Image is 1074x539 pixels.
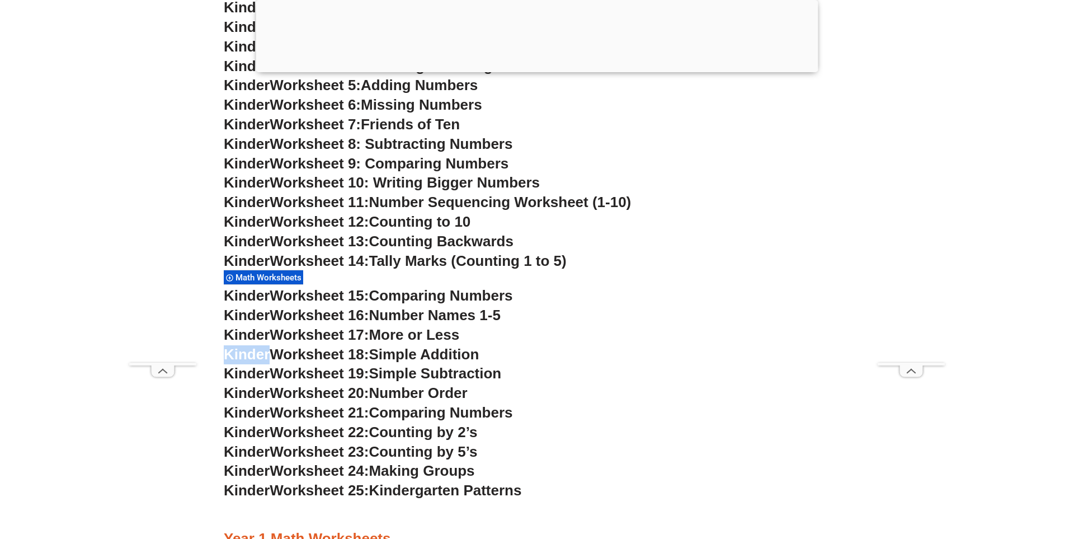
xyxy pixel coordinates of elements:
a: KinderWorksheet 7:Friends of Ten [224,116,460,133]
a: KinderWorksheet 8: Subtracting Numbers [224,135,512,152]
span: Kinder [224,18,270,35]
span: Kinder [224,58,270,74]
span: Worksheet 21: [270,404,369,421]
span: Kinder [224,462,270,479]
span: Counting Backwards [369,233,513,250]
span: Kinder [224,385,270,401]
span: Worksheet 15: [270,287,369,304]
span: Simple Subtraction [369,365,501,382]
span: Worksheet 5: [270,77,361,93]
span: Kinder [224,346,270,363]
span: Kinder [224,443,270,460]
span: Kinder [224,252,270,269]
span: Kinder [224,77,270,93]
span: Worksheet 23: [270,443,369,460]
span: Comparing Numbers [369,404,512,421]
span: Counting by 5’s [369,443,477,460]
span: Worksheet 25: [270,482,369,499]
span: Kinder [224,424,270,440]
span: Worksheet 12: [270,213,369,230]
span: Kinder [224,287,270,304]
span: Kinder [224,307,270,324]
span: Math Worksheets [235,273,305,283]
span: Kinder [224,365,270,382]
span: Worksheet 4: [270,58,361,74]
iframe: Advertisement [129,27,196,363]
span: Kinder [224,233,270,250]
span: Worksheet 20: [270,385,369,401]
span: Counting & Adding Numbers [361,58,560,74]
span: Worksheet 17: [270,326,369,343]
span: More or Less [369,326,459,343]
span: Kinder [224,155,270,172]
span: Worksheet 19: [270,365,369,382]
span: Worksheet 24: [270,462,369,479]
span: Worksheet 22: [270,424,369,440]
a: KinderWorksheet 10: Writing Bigger Numbers [224,174,540,191]
a: KinderWorksheet 9: Comparing Numbers [224,155,508,172]
a: KinderWorksheet 2:Writing&Counting Numbers [224,18,552,35]
span: Worksheet 10: Writing Bigger Numbers [270,174,540,191]
span: Counting by 2’s [369,424,477,440]
iframe: Advertisement [878,27,945,363]
iframe: Chat Widget [883,413,1074,539]
span: Kinder [224,213,270,230]
span: Kinder [224,96,270,113]
span: Worksheet 14: [270,252,369,269]
a: KinderWorksheet 6:Missing Numbers [224,96,482,113]
span: Kinder [224,326,270,343]
span: Making Groups [369,462,474,479]
span: Worksheet 9: Comparing Numbers [270,155,508,172]
span: Kinder [224,194,270,210]
span: Kinder [224,174,270,191]
span: Worksheet 6: [270,96,361,113]
span: Adding Numbers [361,77,478,93]
span: Worksheet 11: [270,194,369,210]
span: Worksheet 13: [270,233,369,250]
span: Worksheet 18: [270,346,369,363]
a: KinderWorksheet 4:Counting & Adding Numbers [224,58,560,74]
div: Math Worksheets [224,270,303,285]
span: Worksheet 16: [270,307,369,324]
a: KinderWorksheet 5:Adding Numbers [224,77,478,93]
span: Kinder [224,482,270,499]
a: KinderWorksheet 3:Counting&Matching Numbers [224,38,566,55]
span: Kinder [224,135,270,152]
span: Missing Numbers [361,96,482,113]
span: Tally Marks (Counting 1 to 5) [369,252,566,269]
span: Worksheet 7: [270,116,361,133]
span: Simple Addition [369,346,479,363]
span: Number Order [369,385,467,401]
span: Kinder [224,38,270,55]
span: Friends of Ten [361,116,460,133]
span: Kindergarten Patterns [369,482,521,499]
span: Kinder [224,116,270,133]
span: Number Sequencing Worksheet (1-10) [369,194,631,210]
span: Number Names 1-5 [369,307,500,324]
span: Worksheet 8: Subtracting Numbers [270,135,512,152]
span: Comparing Numbers [369,287,512,304]
span: Kinder [224,404,270,421]
span: Counting to 10 [369,213,470,230]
